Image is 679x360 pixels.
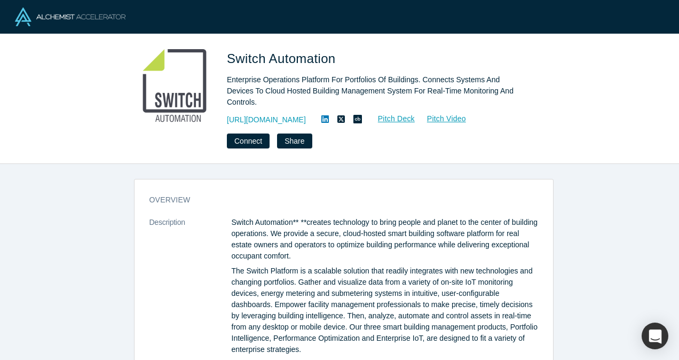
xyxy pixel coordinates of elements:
h3: overview [149,194,523,206]
button: Connect [227,134,270,148]
img: Alchemist Logo [15,7,125,26]
a: [URL][DOMAIN_NAME] [227,114,306,126]
div: Enterprise Operations Platform For Portfolios Of Buildings. Connects Systems And Devices To Cloud... [227,74,526,108]
span: Switch Automation [227,51,339,66]
p: The Switch Platform is a scalable solution that readily integrates with new technologies and chan... [232,265,538,355]
button: Share [277,134,312,148]
a: Pitch Video [415,113,467,125]
a: Pitch Deck [366,113,415,125]
p: Switch Automation** **creates technology to bring people and planet to the center of building ope... [232,217,538,262]
img: Switch Automation's Logo [137,49,212,124]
